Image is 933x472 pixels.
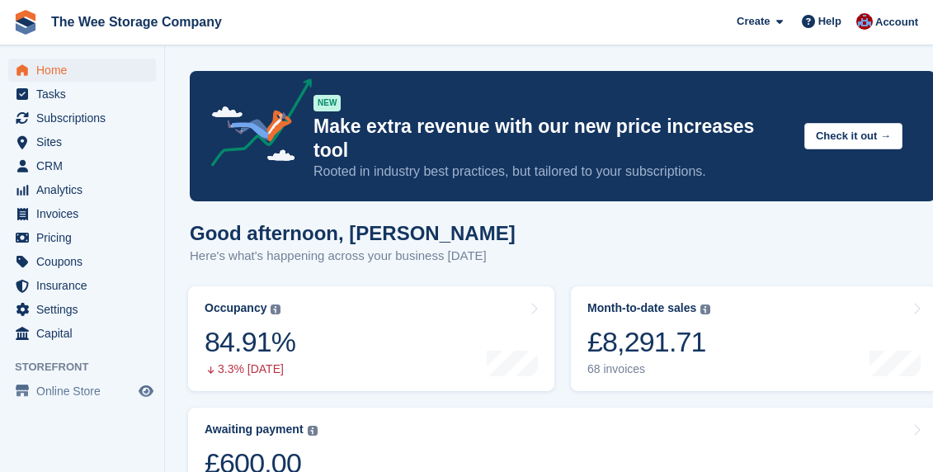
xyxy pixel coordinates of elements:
div: Occupancy [205,301,266,315]
a: Occupancy 84.91% 3.3% [DATE] [188,286,554,391]
span: Sites [36,130,135,153]
img: icon-info-grey-7440780725fd019a000dd9b08b2336e03edf1995a4989e88bcd33f0948082b44.svg [271,304,280,314]
span: Account [875,14,918,31]
span: Coupons [36,250,135,273]
a: menu [8,380,156,403]
a: menu [8,178,156,201]
div: 68 invoices [587,362,710,376]
div: Awaiting payment [205,422,304,437]
img: Scott Ritchie [856,13,873,30]
a: Preview store [136,381,156,401]
p: Make extra revenue with our new price increases tool [313,115,791,163]
img: icon-info-grey-7440780725fd019a000dd9b08b2336e03edf1995a4989e88bcd33f0948082b44.svg [700,304,710,314]
button: Check it out → [804,123,902,150]
a: menu [8,250,156,273]
p: Here's what's happening across your business [DATE] [190,247,516,266]
a: menu [8,226,156,249]
span: Invoices [36,202,135,225]
a: menu [8,130,156,153]
p: Rooted in industry best practices, but tailored to your subscriptions. [313,163,791,181]
a: menu [8,274,156,297]
img: price-adjustments-announcement-icon-8257ccfd72463d97f412b2fc003d46551f7dbcb40ab6d574587a9cd5c0d94... [197,78,313,172]
span: Tasks [36,83,135,106]
a: menu [8,154,156,177]
a: menu [8,322,156,345]
div: 84.91% [205,325,295,359]
div: Month-to-date sales [587,301,696,315]
span: Online Store [36,380,135,403]
span: Capital [36,322,135,345]
span: Create [737,13,770,30]
span: CRM [36,154,135,177]
a: menu [8,202,156,225]
div: NEW [313,95,341,111]
span: Help [818,13,841,30]
a: menu [8,106,156,130]
div: £8,291.71 [587,325,710,359]
span: Analytics [36,178,135,201]
a: The Wee Storage Company [45,8,229,35]
a: menu [8,59,156,82]
a: menu [8,298,156,321]
a: menu [8,83,156,106]
img: icon-info-grey-7440780725fd019a000dd9b08b2336e03edf1995a4989e88bcd33f0948082b44.svg [308,426,318,436]
span: Insurance [36,274,135,297]
span: Subscriptions [36,106,135,130]
span: Storefront [15,359,164,375]
div: 3.3% [DATE] [205,362,295,376]
span: Settings [36,298,135,321]
span: Pricing [36,226,135,249]
h1: Good afternoon, [PERSON_NAME] [190,222,516,244]
span: Home [36,59,135,82]
img: stora-icon-8386f47178a22dfd0bd8f6a31ec36ba5ce8667c1dd55bd0f319d3a0aa187defe.svg [13,10,38,35]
